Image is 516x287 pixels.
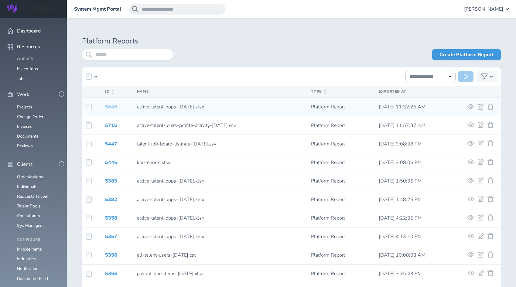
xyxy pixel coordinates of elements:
[17,256,36,262] a: Industries
[17,66,38,72] a: Failed Jobs
[17,124,32,129] a: Invoices
[59,161,64,166] button: -
[311,104,345,110] span: Platform Report
[17,184,37,190] a: Individuals
[311,122,345,129] span: Platform Report
[311,252,345,258] span: Platform Report
[137,215,204,221] span: active-talent-opps-[DATE].xlsx
[311,196,345,203] span: Platform Report
[17,114,46,120] a: Change Orders
[379,215,422,221] span: [DATE] 4:22:35 PM
[105,122,117,129] a: 5716
[311,233,345,240] span: Platform Report
[105,90,114,94] span: ID
[105,270,117,277] a: 5355
[137,196,204,203] span: active-talent-opps-[DATE].xlsx
[105,215,117,221] a: 5358
[17,162,33,167] span: Clients
[379,252,425,258] span: [DATE] 10:08:03 AM
[17,76,26,82] a: Jobs
[17,133,39,139] a: Documents
[17,28,41,34] span: Dashboard
[105,252,117,258] a: 5356
[17,213,40,219] a: Consultants
[137,141,216,147] span: talent-job-board-listings-[DATE].csv
[74,6,121,12] a: System Mgmt Portal
[17,104,32,110] a: Projects
[379,196,422,203] span: [DATE] 1:48:25 PM
[137,159,170,166] span: kpi-reports.xlsx
[17,57,60,61] h4: Queues
[105,141,117,147] a: 5447
[17,223,44,228] a: Sys Managers
[105,233,117,240] a: 5357
[105,104,117,110] a: 5848
[311,270,345,277] span: Platform Report
[17,92,29,97] span: Work
[137,178,204,184] span: active-talent-opps-[DATE].xlsx
[59,91,64,97] button: -
[7,4,53,13] img: Wripple
[311,159,345,166] span: Platform Report
[311,141,345,147] span: Platform Report
[311,90,326,94] span: Type
[137,104,204,110] span: active-talent-opps-[DATE].xlsx
[137,252,196,258] span: all-talent-users-[DATE].csv
[17,193,48,199] a: Requests to Join
[17,174,43,180] a: Organizations
[379,89,406,94] span: Exported At
[311,178,345,184] span: Platform Report
[17,246,42,252] a: Invoice Items
[137,89,149,94] span: Name
[379,233,422,240] span: [DATE] 4:13:10 PM
[379,141,422,147] span: [DATE] 9:08:38 PM
[137,270,203,277] span: payout-line-items-[DATE].xlsx
[311,215,345,221] span: Platform Report
[379,122,425,129] span: [DATE] 11:57:37 AM
[464,6,503,12] span: [PERSON_NAME]
[432,49,501,60] a: Create Platform Report
[137,122,236,129] span: active-talent-users-profile-activity-[DATE].csv
[379,178,422,184] span: [DATE] 1:50:36 PM
[105,159,117,166] a: 5446
[17,143,33,149] a: Reviews
[105,178,117,184] a: 5383
[82,37,501,46] h1: Platform Reports
[17,266,41,272] a: Notifications
[137,233,204,240] span: active-talent-opps-[DATE].xlsx
[17,203,41,209] a: Talent Pools
[379,104,425,110] span: [DATE] 11:32:26 AM
[105,196,117,203] a: 5382
[17,238,60,242] h4: Configure
[17,276,48,282] a: Dashboard Feed
[458,71,473,82] button: Run Action
[379,270,422,277] span: [DATE] 3:35:43 PM
[17,44,40,50] span: Resources
[464,4,509,15] button: [PERSON_NAME]
[379,159,422,166] span: [DATE] 9:08:06 PM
